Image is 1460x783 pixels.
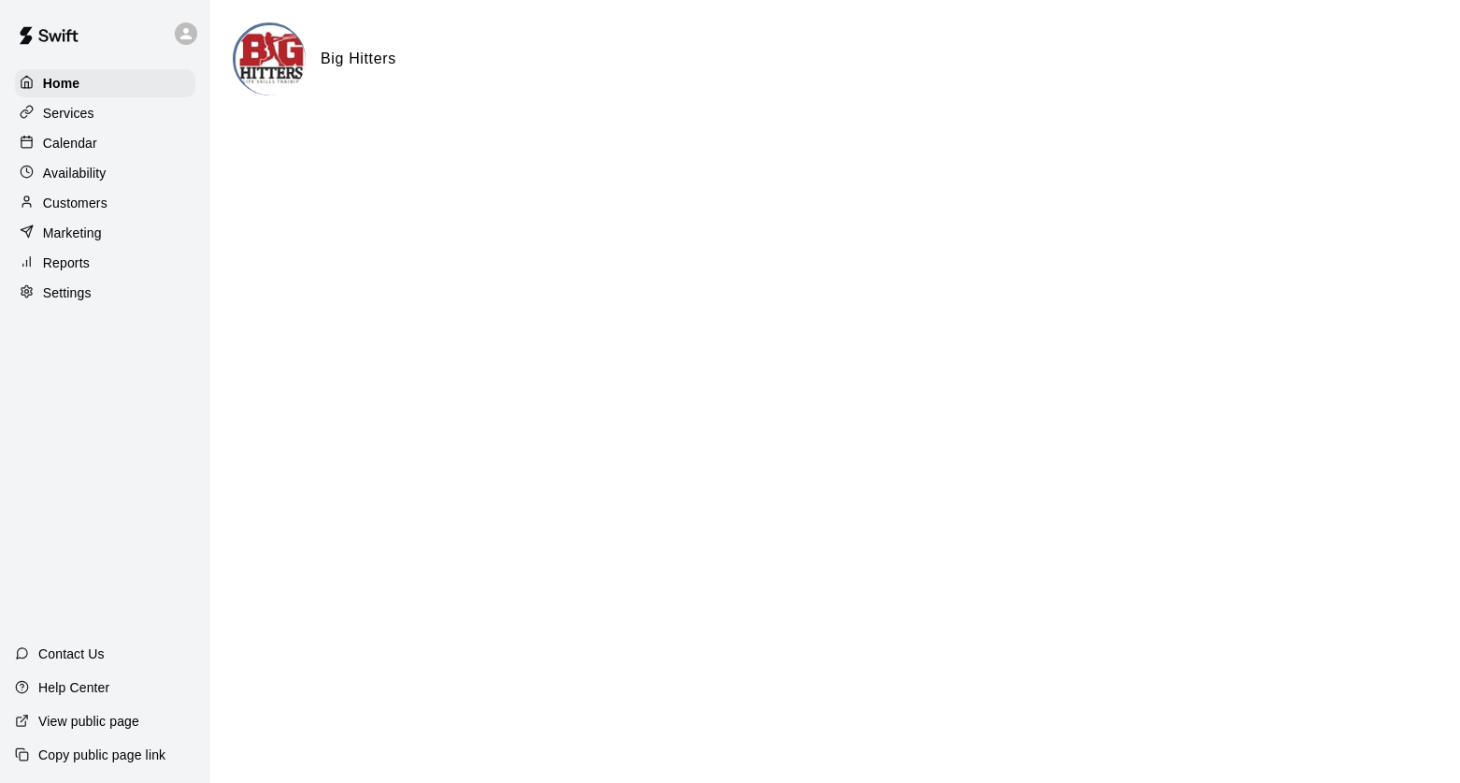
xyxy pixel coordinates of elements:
a: Services [15,99,195,127]
p: Services [43,104,94,123]
p: Marketing [43,224,102,242]
p: Customers [43,194,107,212]
a: Marketing [15,219,195,247]
a: Calendar [15,129,195,157]
p: Help Center [38,678,109,697]
p: Settings [43,283,92,302]
p: View public page [38,712,139,731]
h6: Big Hitters [321,47,396,71]
a: Home [15,69,195,97]
p: Copy public page link [38,746,165,764]
a: Availability [15,159,195,187]
p: Availability [43,164,107,182]
p: Contact Us [38,645,105,663]
a: Customers [15,189,195,217]
p: Calendar [43,134,97,152]
p: Home [43,74,80,93]
img: Big Hitters logo [236,25,306,95]
a: Reports [15,249,195,277]
p: Reports [43,254,90,272]
a: Settings [15,279,195,307]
